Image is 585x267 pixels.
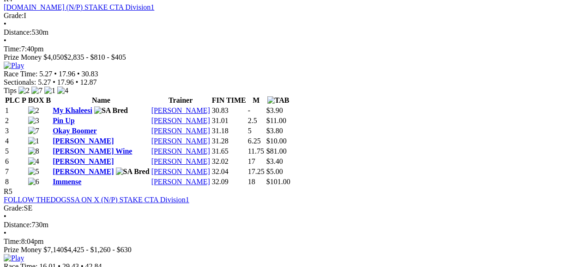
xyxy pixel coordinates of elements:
td: 30.83 [211,106,247,115]
span: 12.87 [80,78,96,86]
img: SA Bred [116,168,150,176]
img: 6 [28,178,39,186]
a: FOLLOW THEDOGSSA ON X (N/P) STAKE CTA Division1 [4,196,189,204]
span: Tips [4,87,17,94]
span: Grade: [4,204,24,212]
a: [PERSON_NAME] [151,178,210,186]
span: R5 [4,187,12,195]
td: 31.65 [211,147,247,156]
a: [PERSON_NAME] [151,157,210,165]
img: Play [4,62,24,70]
div: 7:40pm [4,45,581,53]
span: $81.00 [266,147,287,155]
span: • [4,212,6,220]
img: 7 [28,127,39,135]
span: $3.90 [266,106,283,114]
span: Distance: [4,221,31,229]
text: 11.75 [248,147,264,155]
td: 1 [5,106,27,115]
img: SA Bred [94,106,128,115]
span: 30.83 [82,70,98,78]
img: TAB [267,96,289,105]
span: Grade: [4,12,24,19]
span: • [54,70,57,78]
span: 5.27 [39,70,52,78]
div: 730m [4,221,581,229]
a: [PERSON_NAME] Wine [53,147,132,155]
span: Time: [4,237,21,245]
td: 31.01 [211,116,247,125]
img: 5 [28,168,39,176]
span: • [77,70,80,78]
span: BOX [28,96,44,104]
div: 8:04pm [4,237,581,246]
text: - [248,106,250,114]
img: Play [4,254,24,262]
span: • [4,229,6,237]
span: PLC [5,96,20,104]
div: Prize Money $7,140 [4,246,581,254]
span: • [4,37,6,44]
img: 2 [18,87,30,95]
text: 2.5 [248,117,257,124]
img: 3 [28,117,39,125]
a: [PERSON_NAME] [151,106,210,114]
text: 5 [248,127,252,135]
span: P [22,96,26,104]
th: M [247,96,265,105]
span: $2,835 - $810 - $405 [64,53,126,61]
span: $3.80 [266,127,283,135]
img: 1 [44,87,55,95]
text: 18 [248,178,255,186]
th: Trainer [151,96,211,105]
span: • [4,20,6,28]
td: 2 [5,116,27,125]
a: Immense [53,178,81,186]
a: [PERSON_NAME] [53,168,114,175]
th: Name [52,96,150,105]
span: $4,425 - $1,260 - $630 [64,246,132,254]
a: [PERSON_NAME] [151,168,210,175]
th: FIN TIME [211,96,247,105]
span: 17.96 [57,78,74,86]
span: Sectionals: [4,78,36,86]
a: [PERSON_NAME] [151,127,210,135]
text: 17 [248,157,255,165]
a: Okay Boomer [53,127,97,135]
div: I [4,12,581,20]
td: 7 [5,167,27,176]
a: [PERSON_NAME] [53,157,114,165]
div: Prize Money $4,050 [4,53,581,62]
img: 4 [57,87,68,95]
a: My Khaleesi [53,106,92,114]
span: Race Time: [4,70,37,78]
td: 31.18 [211,126,247,136]
a: Pin Up [53,117,75,124]
img: 2 [28,106,39,115]
span: $11.00 [266,117,286,124]
td: 4 [5,137,27,146]
a: [DOMAIN_NAME] (N/P) STAKE CTA Division1 [4,3,154,11]
a: [PERSON_NAME] [151,117,210,124]
span: $101.00 [266,178,290,186]
td: 3 [5,126,27,136]
div: 530m [4,28,581,37]
td: 32.02 [211,157,247,166]
span: 17.96 [59,70,75,78]
a: [PERSON_NAME] [53,137,114,145]
td: 8 [5,177,27,186]
img: 4 [28,157,39,166]
img: 7 [31,87,42,95]
td: 5 [5,147,27,156]
span: Distance: [4,28,31,36]
td: 32.09 [211,177,247,186]
span: 5.27 [38,78,51,86]
div: SE [4,204,581,212]
span: $5.00 [266,168,283,175]
span: • [76,78,78,86]
text: 6.25 [248,137,261,145]
span: • [53,78,55,86]
td: 32.04 [211,167,247,176]
span: Time: [4,45,21,53]
a: [PERSON_NAME] [151,147,210,155]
